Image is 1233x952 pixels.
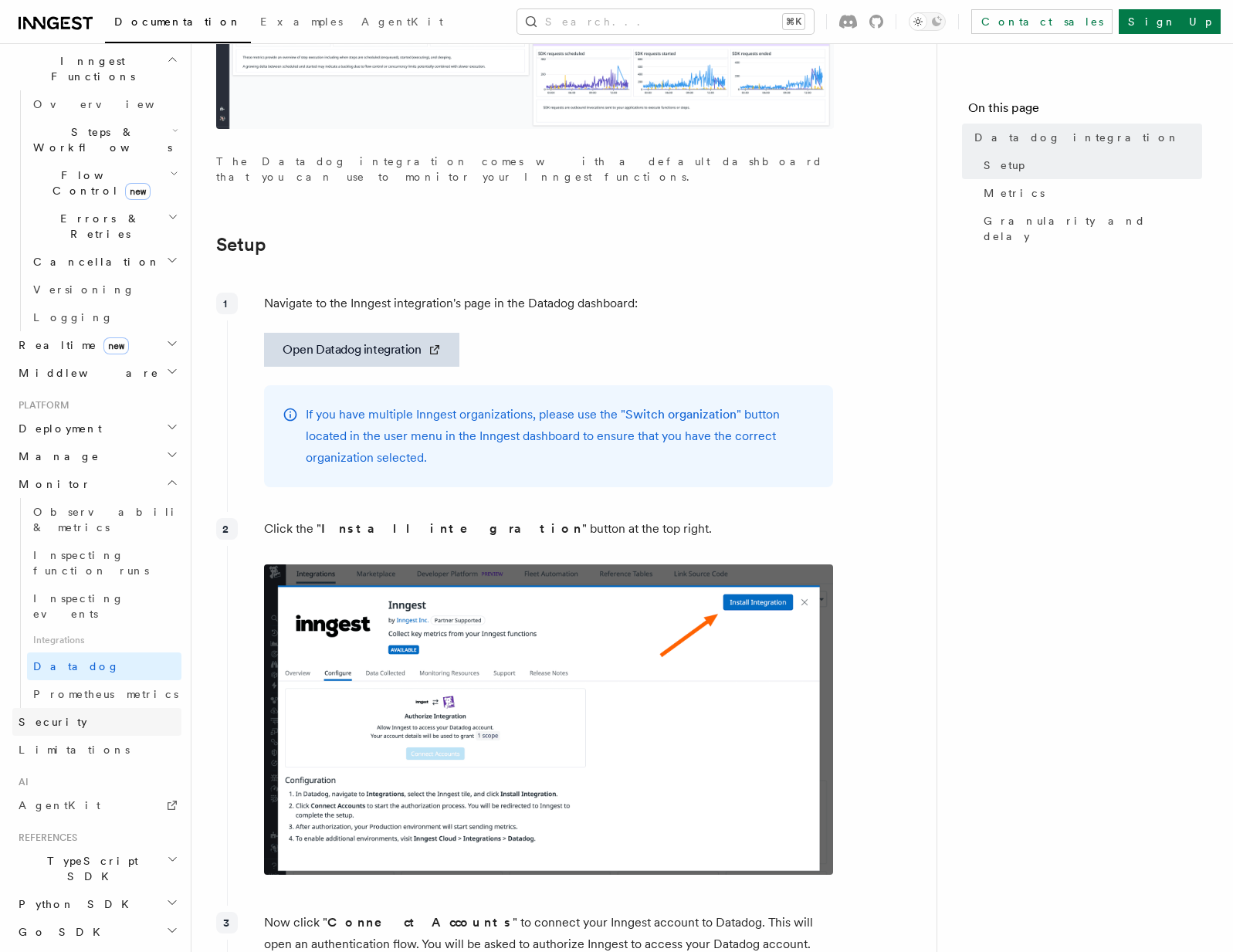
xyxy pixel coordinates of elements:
a: AgentKit [352,5,452,42]
a: Logging [27,303,181,331]
span: new [125,183,151,200]
p: Navigate to the Inngest integration's page in the Datadog dashboard: [264,293,833,314]
button: Go SDK [12,918,181,946]
a: Setup [216,234,266,256]
button: Cancellation [27,248,181,276]
button: Toggle dark mode [909,12,946,31]
button: Manage [12,442,181,470]
div: 1 [216,293,238,314]
a: Contact sales [971,9,1113,34]
span: Versioning [33,283,135,296]
span: Platform [12,399,69,412]
span: Examples [260,15,343,28]
img: The Datadog integration's install page [264,564,833,875]
a: Overview [27,90,181,118]
span: Datadog [33,660,120,672]
span: Deployment [12,421,102,436]
a: Granularity and delay [977,207,1202,250]
span: Overview [33,98,192,110]
span: Flow Control [27,168,170,198]
button: Steps & Workflows [27,118,181,161]
span: Security [19,716,87,728]
p: Click the " " button at the top right. [264,518,833,540]
button: Inngest Functions [12,47,181,90]
span: Logging [33,311,113,324]
button: Errors & Retries [27,205,181,248]
span: Limitations [19,744,130,756]
span: new [103,337,129,354]
a: Sign Up [1119,9,1221,34]
a: Limitations [12,736,181,764]
span: Setup [984,158,1025,173]
span: Inspecting function runs [33,549,149,577]
button: Search...⌘K [517,9,814,34]
button: Flow Controlnew [27,161,181,205]
span: Inngest Functions [12,53,167,84]
span: AgentKit [19,799,100,811]
a: Prometheus metrics [27,680,181,708]
span: Granularity and delay [984,213,1202,244]
span: Datadog integration [974,130,1180,145]
p: If you have multiple Inngest organizations, please use the " " button located in the user menu in... [306,404,815,469]
a: Documentation [105,5,251,43]
button: Deployment [12,415,181,442]
a: Setup [977,151,1202,179]
button: Middleware [12,359,181,387]
span: Prometheus metrics [33,688,178,700]
span: Errors & Retries [27,211,168,242]
span: Documentation [114,15,242,28]
strong: Connect Accounts [327,915,513,930]
span: References [12,832,77,844]
a: Metrics [977,179,1202,207]
a: Inspecting function runs [27,541,181,584]
button: Monitor [12,470,181,498]
div: 3 [216,912,238,933]
span: Middleware [12,365,159,381]
a: AgentKit [12,791,181,819]
div: Inngest Functions [12,90,181,331]
a: Switch organization [625,407,737,422]
span: TypeScript SDK [12,853,167,884]
span: Go SDK [12,924,110,940]
a: Examples [251,5,352,42]
kbd: ⌘K [783,14,804,29]
div: 2 [216,518,238,540]
button: Python SDK [12,890,181,918]
span: Python SDK [12,896,138,912]
h4: On this page [968,99,1202,124]
span: Metrics [984,185,1045,201]
span: Cancellation [27,254,161,269]
span: Manage [12,449,100,464]
a: Open Datadog integration [264,333,459,367]
div: Monitor [12,498,181,708]
p: The Datadog integration comes with a default dashboard that you can use to monitor your Inngest f... [216,154,834,185]
button: Realtimenew [12,331,181,359]
span: Integrations [27,628,181,652]
span: Observability & metrics [33,506,192,534]
a: Datadog [27,652,181,680]
a: Security [12,708,181,736]
a: Observability & metrics [27,498,181,541]
span: Realtime [12,337,129,353]
span: Monitor [12,476,91,492]
a: Inspecting events [27,584,181,628]
strong: Install integration [321,521,582,536]
a: Versioning [27,276,181,303]
a: Datadog integration [968,124,1202,151]
span: Steps & Workflows [27,124,172,155]
span: AgentKit [361,15,443,28]
span: AI [12,776,29,788]
button: TypeScript SDK [12,847,181,890]
span: Inspecting events [33,592,124,620]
